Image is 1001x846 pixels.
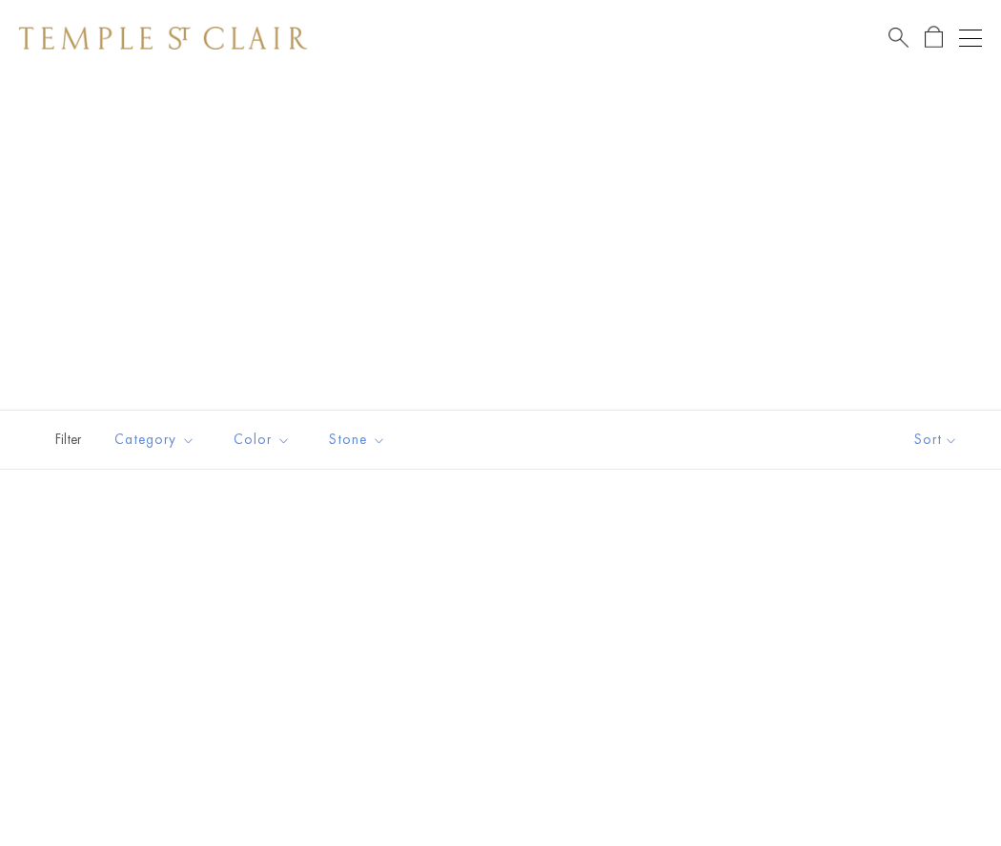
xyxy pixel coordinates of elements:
[315,418,400,461] button: Stone
[871,411,1001,469] button: Show sort by
[100,418,210,461] button: Category
[319,428,400,452] span: Stone
[19,27,307,50] img: Temple St. Clair
[925,26,943,50] a: Open Shopping Bag
[105,428,210,452] span: Category
[889,26,909,50] a: Search
[224,428,305,452] span: Color
[959,27,982,50] button: Open navigation
[219,418,305,461] button: Color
